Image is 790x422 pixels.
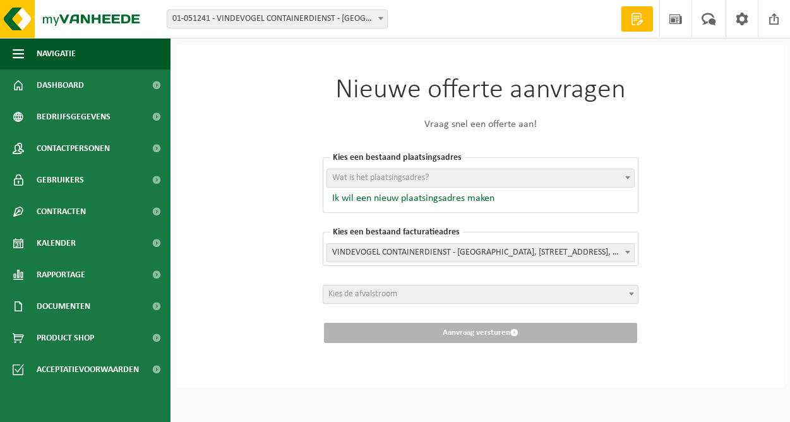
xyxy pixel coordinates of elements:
[330,227,463,237] span: Kies een bestaand facturatieadres
[323,117,638,132] p: Vraag snel een offerte aan!
[37,259,85,291] span: Rapportage
[37,227,76,259] span: Kalender
[330,153,465,162] span: Kies een bestaand plaatsingsadres
[326,192,494,205] button: Ik wil een nieuw plaatsingsadres maken
[37,101,111,133] span: Bedrijfsgegevens
[37,69,84,101] span: Dashboard
[327,244,634,262] span: VINDEVOGEL CONTAINERDIENST - OUDENAARDE, BEDRIJVENPARK COUPURE 4, OUDENAARDE, 0892.266.079 - 01-0...
[37,354,139,385] span: Acceptatievoorwaarden
[326,243,635,262] span: VINDEVOGEL CONTAINERDIENST - OUDENAARDE, BEDRIJVENPARK COUPURE 4, OUDENAARDE, 0892.266.079 - 01-0...
[323,76,638,104] h1: Nieuwe offerte aanvragen
[37,38,76,69] span: Navigatie
[37,322,94,354] span: Product Shop
[328,289,397,299] span: Kies de afvalstroom
[167,10,387,28] span: 01-051241 - VINDEVOGEL CONTAINERDIENST - OUDENAARDE - OUDENAARDE
[167,9,388,28] span: 01-051241 - VINDEVOGEL CONTAINERDIENST - OUDENAARDE - OUDENAARDE
[332,173,429,183] span: Wat is het plaatsingsadres?
[37,291,90,322] span: Documenten
[37,133,110,164] span: Contactpersonen
[324,323,637,343] button: Aanvraag versturen
[37,164,84,196] span: Gebruikers
[37,196,86,227] span: Contracten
